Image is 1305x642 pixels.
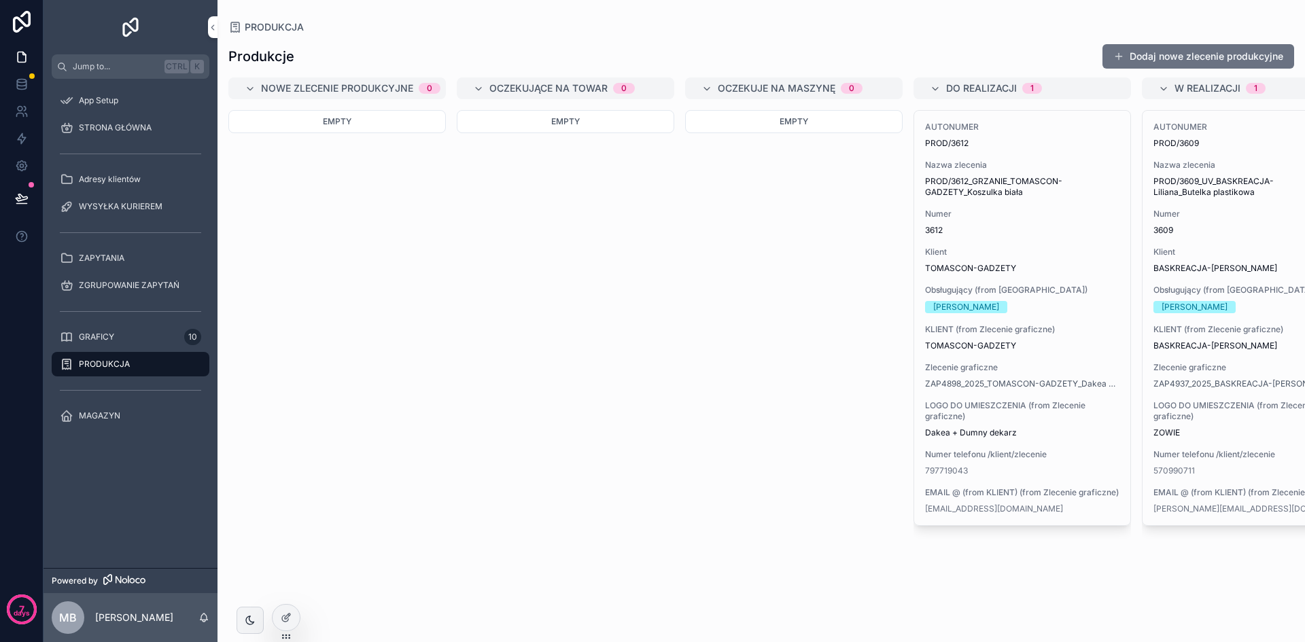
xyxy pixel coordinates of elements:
[52,575,98,586] span: Powered by
[79,359,130,370] span: PRODUKCJA
[925,487,1119,498] span: EMAIL @ (from KLIENT) (from Zlecenie graficzne)
[52,115,209,140] a: STRONA GŁÓWNA
[79,253,124,264] span: ZAPYTANIA
[1153,263,1277,274] span: BASKREACJA-[PERSON_NAME]
[52,352,209,376] a: PRODUKCJA
[43,79,217,446] div: scrollable content
[95,611,173,624] p: [PERSON_NAME]
[1153,340,1277,351] span: BASKREACJA-[PERSON_NAME]
[925,400,1119,422] span: LOGO DO UMIESZCZENIA (from Zlecenie graficzne)
[489,82,608,95] span: OCZEKUJĄCE NA TOWAR
[925,263,1016,274] span: TOMASCON-GADZETY
[780,116,808,126] span: Empty
[261,82,413,95] span: NOWE ZLECENIE PRODUKCYJNE
[925,324,1119,335] span: KLIENT (from Zlecenie graficzne)
[1102,44,1294,69] button: Dodaj nowe zlecenie produkcyjne
[43,568,217,593] a: Powered by
[52,54,209,79] button: Jump to...CtrlK
[73,61,159,72] span: Jump to...
[52,246,209,270] a: ZAPYTANIA
[933,301,999,313] div: [PERSON_NAME]
[79,122,152,133] span: STRONA GŁÓWNA
[1030,83,1034,94] div: 1
[946,82,1017,95] span: DO REALIZACJI
[228,20,304,34] a: PRODUKCJA
[79,95,118,106] span: App Setup
[79,410,120,421] span: MAGAZYN
[192,61,203,72] span: K
[925,247,1119,257] span: Klient
[184,329,201,345] div: 10
[52,273,209,298] a: ZGRUPOWANIE ZAPYTAŃ
[925,465,968,476] a: 797719043
[52,404,209,428] a: MAGAZYN
[1254,83,1257,94] div: 1
[849,83,854,94] div: 0
[718,82,835,95] span: OCZEKUJE NA MASZYNĘ
[79,332,114,342] span: GRAFICY
[925,160,1119,171] span: Nazwa zlecenia
[913,110,1131,526] a: AUTONUMERPROD/3612Nazwa zleceniaPROD/3612_GRZANIE_TOMASCON-GADZETY_Koszulka białaNumer3612KlientT...
[427,83,432,94] div: 0
[228,47,294,66] h1: Produkcje
[79,280,179,291] span: ZGRUPOWANIE ZAPYTAŃ
[164,60,189,73] span: Ctrl
[14,608,30,619] p: days
[925,225,1119,236] span: 3612
[59,609,77,626] span: MB
[925,176,1119,198] span: PROD/3612_GRZANIE_TOMASCON-GADZETY_Koszulka biała
[925,427,1119,438] span: Dakea + Dumny dekarz
[925,285,1119,296] span: Obsługujący (from [GEOGRAPHIC_DATA])
[52,325,209,349] a: GRAFICY10
[323,116,351,126] span: Empty
[551,116,580,126] span: Empty
[52,167,209,192] a: Adresy klientów
[120,16,141,38] img: App logo
[1153,465,1195,476] a: 570990711
[925,449,1119,460] span: Numer telefonu /klient/zlecenie
[79,201,162,212] span: WYSYŁKA KURIEREM
[19,603,24,616] p: 7
[245,20,304,34] span: PRODUKCJA
[621,83,627,94] div: 0
[925,340,1016,351] span: TOMASCON-GADZETY
[52,194,209,219] a: WYSYŁKA KURIEREM
[925,138,1119,149] span: PROD/3612
[925,209,1119,219] span: Numer
[925,362,1119,373] span: Zlecenie graficzne
[925,378,1119,389] a: ZAP4898_2025_TOMASCON-GADZETY_Dakea + Dumny dekarz_T-Shirt Biały Dakea
[79,174,141,185] span: Adresy klientów
[1162,301,1228,313] div: [PERSON_NAME]
[1174,82,1240,95] span: W REALIZACJI
[52,88,209,113] a: App Setup
[925,122,1119,132] span: AUTONUMER
[925,503,1063,514] a: [EMAIL_ADDRESS][DOMAIN_NAME]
